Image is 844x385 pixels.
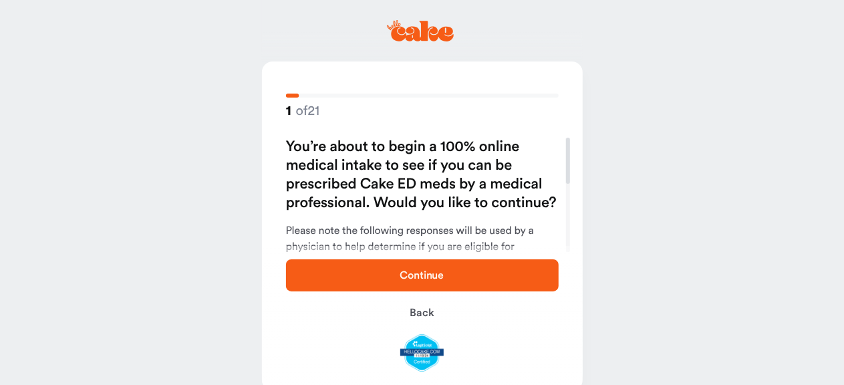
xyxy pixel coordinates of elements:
button: Back [286,297,559,329]
span: Back [410,307,434,318]
span: Continue [400,270,444,281]
h2: You’re about to begin a 100% online medical intake to see if you can be prescribed Cake ED meds b... [286,138,559,213]
button: Continue [286,259,559,291]
p: Please note the following responses will be used by a physician to help determine if you are elig... [286,223,559,319]
strong: of 21 [286,102,320,119]
img: legit-script-certified.png [400,334,444,372]
span: 1 [286,103,291,120]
